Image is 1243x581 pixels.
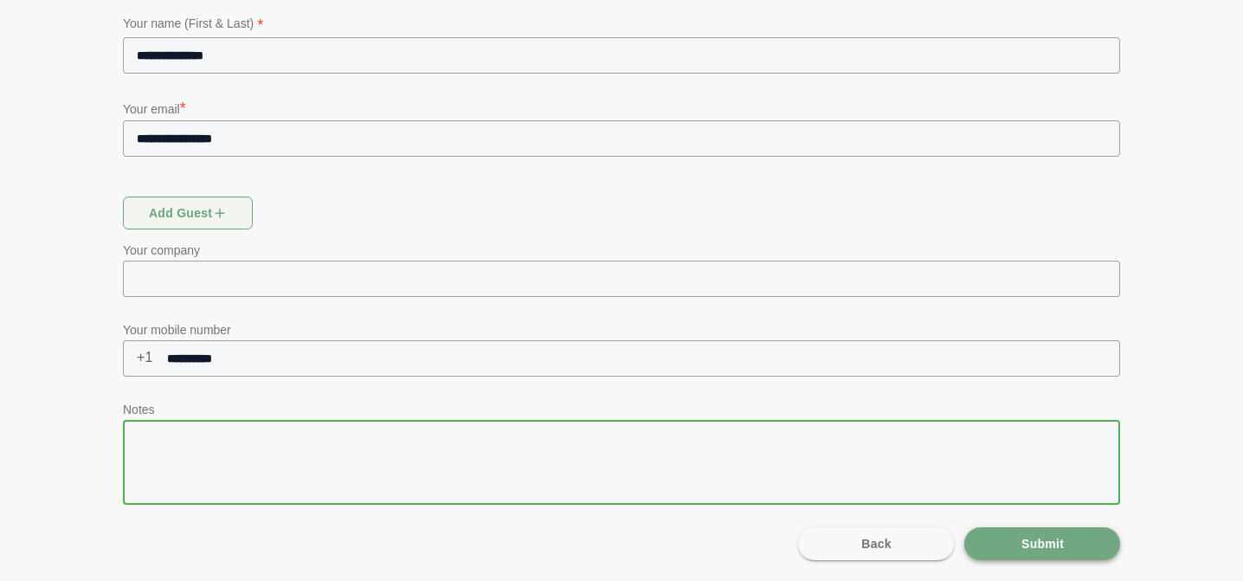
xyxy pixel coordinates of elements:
p: Notes [123,399,1120,420]
span: Submit [1021,527,1064,560]
p: Your email [123,96,1120,120]
span: Back [860,527,892,560]
button: Add guest [123,197,253,229]
p: Your mobile number [123,320,1120,340]
button: Submit [964,527,1120,560]
span: Add guest [148,197,229,229]
p: Your company [123,240,1120,261]
span: +1 [123,340,153,375]
p: Your name (First & Last) [123,13,1120,37]
button: Back [798,527,954,560]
